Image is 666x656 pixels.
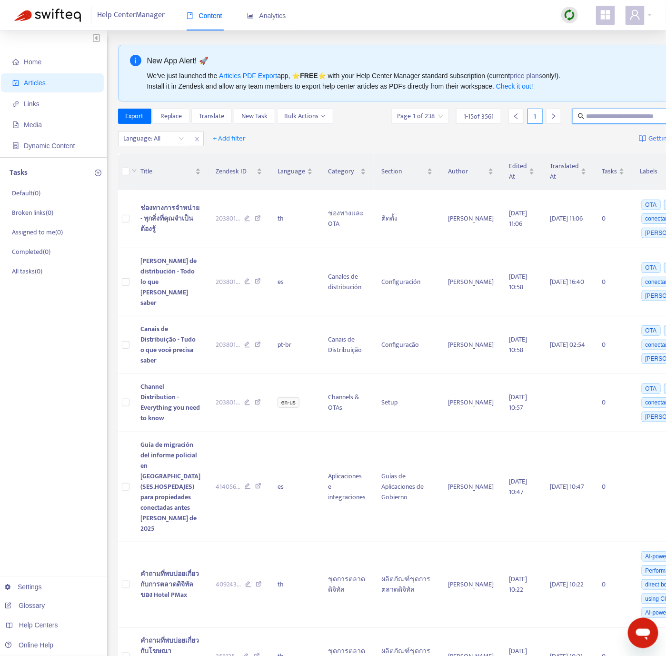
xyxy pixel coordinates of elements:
[270,153,320,190] th: Language
[509,574,527,595] span: [DATE] 10:22
[374,153,440,190] th: Section
[24,121,42,129] span: Media
[320,432,374,542] td: Aplicaciones e integraciones
[628,618,658,648] iframe: Button to launch messaging window
[234,109,275,124] button: New Task
[12,59,19,65] span: home
[448,166,486,177] span: Author
[141,202,200,234] span: ช่องทางการจำหน่าย - ทุกสิ่งที่คุณจำเป็นต้องรู้
[141,255,197,308] span: [PERSON_NAME] de distribución - Todo lo que [PERSON_NAME] saber
[550,113,557,120] span: right
[440,248,501,316] td: [PERSON_NAME]
[328,166,358,177] span: Category
[216,166,255,177] span: Zendesk ID
[501,153,542,190] th: Edited At
[374,190,440,248] td: ติดตั้ง
[216,213,240,224] span: 203801 ...
[247,12,286,20] span: Analytics
[550,339,585,350] span: [DATE] 02:54
[542,153,594,190] th: Translated At
[440,316,501,374] td: [PERSON_NAME]
[270,432,320,542] td: es
[600,9,611,20] span: appstore
[12,142,19,149] span: container
[153,109,189,124] button: Replace
[12,101,19,107] span: link
[629,9,641,20] span: user
[24,142,75,150] span: Dynamic Content
[270,190,320,248] td: th
[130,55,141,66] span: info-circle
[191,133,203,145] span: close
[213,133,246,144] span: + Add filter
[513,113,519,120] span: left
[594,190,632,248] td: 0
[141,323,196,366] span: Canais de Distribuição - Tudo o que você precisa saber
[270,248,320,316] td: es
[12,188,40,198] p: Default ( 0 )
[10,167,28,179] p: Tasks
[247,12,254,19] span: area-chart
[642,262,661,273] span: OTA
[141,568,199,600] span: คำถามที่พบบ่อยเกี่ยวกับการตลาดดิจิทัลของ Hotel PMax
[320,153,374,190] th: Category
[278,166,305,177] span: Language
[510,72,543,80] a: price plans
[374,316,440,374] td: Configuração
[642,200,661,210] span: OTA
[440,153,501,190] th: Author
[320,190,374,248] td: ช่องทางและ OTA
[550,481,584,492] span: [DATE] 10:47
[550,276,584,287] span: [DATE] 16:40
[509,208,527,229] span: [DATE] 11:06
[602,166,617,177] span: Tasks
[12,227,63,237] p: Assigned to me ( 0 )
[160,111,182,121] span: Replace
[300,72,318,80] b: FREE
[24,79,46,87] span: Articles
[374,248,440,316] td: Configuración
[642,384,661,394] span: OTA
[550,161,579,182] span: Translated At
[594,374,632,432] td: 0
[5,602,45,609] a: Glossary
[199,111,224,121] span: Translate
[191,109,232,124] button: Translate
[5,583,42,591] a: Settings
[594,432,632,542] td: 0
[381,166,425,177] span: Section
[277,109,333,124] button: Bulk Actionsdown
[440,542,501,628] td: [PERSON_NAME]
[285,111,326,121] span: Bulk Actions
[320,316,374,374] td: Canais de Distribuição
[270,542,320,628] td: th
[374,542,440,628] td: ผลิตภัณฑ์ชุดการตลาดดิจิทัล
[5,641,53,649] a: Online Help
[594,316,632,374] td: 0
[126,111,144,121] span: Export
[550,213,583,224] span: [DATE] 11:06
[219,72,277,80] a: Articles PDF Export
[118,109,151,124] button: Export
[216,277,240,287] span: 203801 ...
[141,381,200,424] span: Channel Distribution - Everything you need to know
[187,12,222,20] span: Content
[98,6,165,24] span: Help Center Manager
[270,316,320,374] td: pt-br
[209,153,270,190] th: Zendesk ID
[440,432,501,542] td: [PERSON_NAME]
[374,374,440,432] td: Setup
[320,542,374,628] td: ชุดการตลาดดิจิทัล
[496,82,533,90] a: Check it out!
[216,482,241,492] span: 414056 ...
[19,621,58,629] span: Help Centers
[24,100,40,108] span: Links
[216,579,241,590] span: 409243 ...
[12,80,19,86] span: account-book
[95,170,101,176] span: plus-circle
[12,121,19,128] span: file-image
[594,248,632,316] td: 0
[594,542,632,628] td: 0
[509,392,527,413] span: [DATE] 10:57
[131,168,137,173] span: down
